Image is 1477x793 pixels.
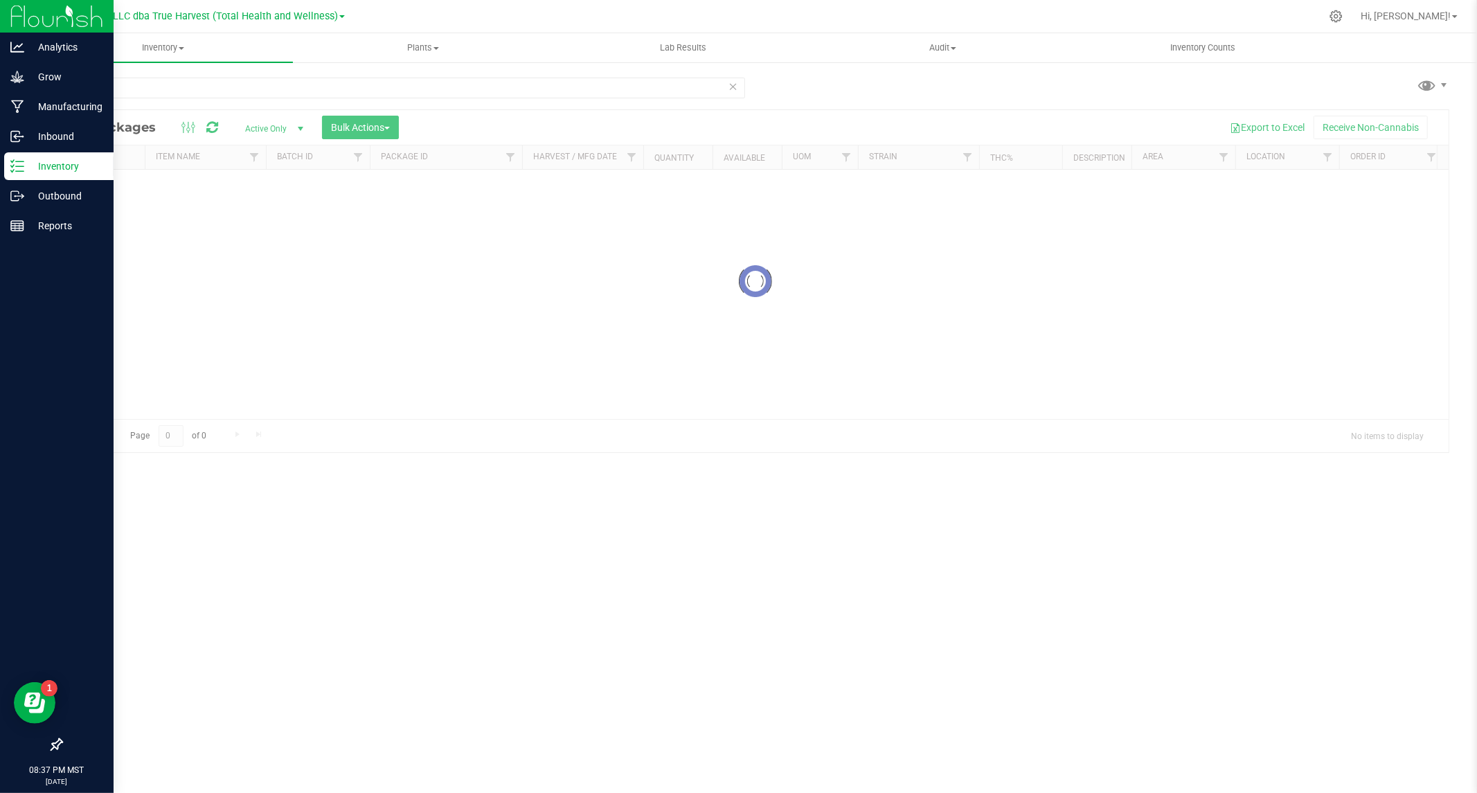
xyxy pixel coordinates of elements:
iframe: Resource center [14,682,55,724]
span: Lab Results [641,42,725,54]
iframe: Resource center unread badge [41,680,57,697]
p: [DATE] [6,776,107,787]
input: Search Package ID, Item Name, SKU, Lot or Part Number... [61,78,745,98]
p: Grow [24,69,107,85]
p: Manufacturing [24,98,107,115]
a: Audit [813,33,1073,62]
span: Audit [814,42,1072,54]
a: Plants [293,33,553,62]
inline-svg: Inventory [10,159,24,173]
p: Inbound [24,128,107,145]
inline-svg: Reports [10,219,24,233]
span: Inventory Counts [1152,42,1254,54]
inline-svg: Inbound [10,130,24,143]
div: Manage settings [1327,10,1345,23]
a: Lab Results [553,33,813,62]
span: DXR FINANCE 4 LLC dba True Harvest (Total Health and Wellness) [40,10,338,22]
p: Outbound [24,188,107,204]
p: Reports [24,217,107,234]
inline-svg: Grow [10,70,24,84]
span: Hi, [PERSON_NAME]! [1361,10,1451,21]
p: Inventory [24,158,107,175]
a: Inventory Counts [1073,33,1332,62]
inline-svg: Outbound [10,189,24,203]
p: Analytics [24,39,107,55]
inline-svg: Analytics [10,40,24,54]
span: Plants [294,42,552,54]
a: Inventory [33,33,293,62]
inline-svg: Manufacturing [10,100,24,114]
p: 08:37 PM MST [6,764,107,776]
span: Inventory [33,42,293,54]
span: Clear [728,78,738,96]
